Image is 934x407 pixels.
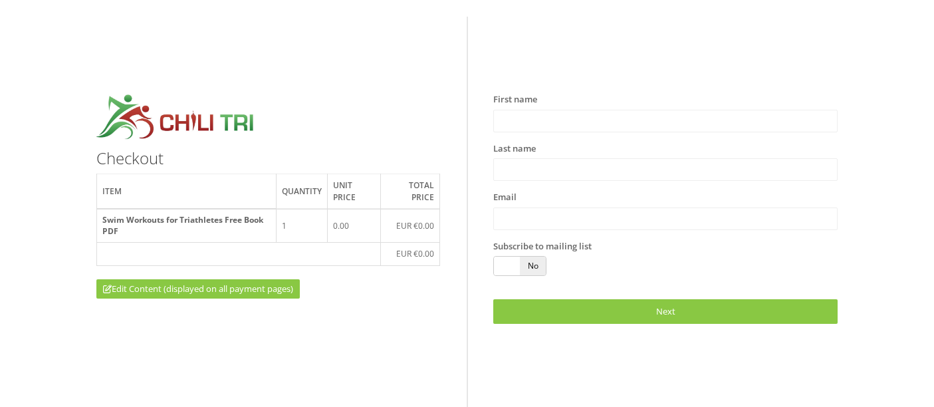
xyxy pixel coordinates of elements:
th: Item [96,174,276,209]
td: EUR €0.00 [381,209,440,243]
th: Swim Workouts for Triathletes Free Book PDF [96,209,276,243]
img: croppedchilitri.jpg [96,93,255,143]
span: No [520,257,546,275]
label: Last name [493,142,536,156]
label: Email [493,191,517,204]
label: First name [493,93,537,106]
td: EUR €0.00 [381,243,440,265]
td: 1 [276,209,327,243]
th: Quantity [276,174,327,209]
label: Subscribe to mailing list [493,240,592,253]
th: Unit price [327,174,381,209]
a: Edit Content (displayed on all payment pages) [96,279,300,299]
h3: Checkout [96,150,441,167]
td: 0.00 [327,209,381,243]
th: Total price [381,174,440,209]
a: Next [493,299,838,324]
